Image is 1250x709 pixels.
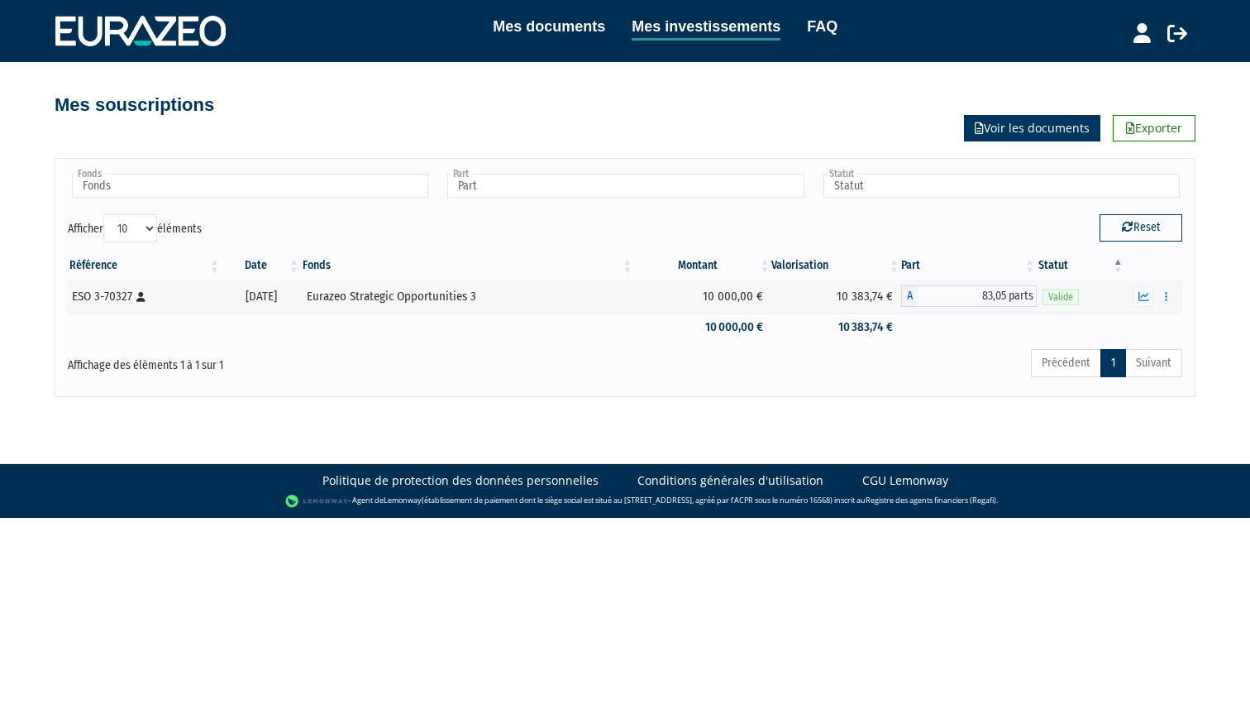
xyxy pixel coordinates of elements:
[901,285,918,307] span: A
[807,15,837,38] a: FAQ
[964,115,1100,141] a: Voir les documents
[55,16,226,46] img: 1732889491-logotype_eurazeo_blanc_rvb.png
[1125,349,1182,377] a: Suivant
[901,252,1037,280] th: Part: activer pour trier la colonne par ordre croissant
[136,292,146,302] i: [Français] Personne physique
[1031,349,1101,377] a: Précédent
[307,288,629,305] div: Eurazeo Strategic Opportunities 3
[227,288,295,305] div: [DATE]
[322,472,599,489] a: Politique de protection des données personnelles
[68,214,202,242] label: Afficher éléments
[771,252,901,280] th: Valorisation: activer pour trier la colonne par ordre croissant
[72,288,216,305] div: ESO 3-70327
[493,15,605,38] a: Mes documents
[1100,349,1126,377] a: 1
[771,313,901,342] td: 10 383,74 €
[771,280,901,313] td: 10 383,74 €
[866,495,996,505] a: Registre des agents financiers (Regafi)
[1037,252,1125,280] th: Statut : activer pour trier la colonne par ordre d&eacute;croissant
[901,285,1037,307] div: A - Eurazeo Strategic Opportunities 3
[103,214,157,242] select: Afficheréléments
[1100,214,1182,241] button: Reset
[301,252,635,280] th: Fonds: activer pour trier la colonne par ordre croissant
[918,285,1037,307] span: 83,05 parts
[635,252,772,280] th: Montant: activer pour trier la colonne par ordre croissant
[285,493,349,510] img: logo-lemonway.png
[384,495,422,505] a: Lemonway
[632,15,780,41] a: Mes investissements
[635,313,772,342] td: 10 000,00 €
[68,347,518,374] div: Affichage des éléments 1 à 1 sur 1
[222,252,301,280] th: Date: activer pour trier la colonne par ordre croissant
[862,472,948,489] a: CGU Lemonway
[1042,290,1079,305] span: Valide
[68,252,222,280] th: Référence : activer pour trier la colonne par ordre croissant
[637,472,823,489] a: Conditions générales d'utilisation
[55,95,214,115] h4: Mes souscriptions
[635,280,772,313] td: 10 000,00 €
[1113,115,1195,141] a: Exporter
[17,493,1233,510] div: - Agent de (établissement de paiement dont le siège social est situé au [STREET_ADDRESS], agréé p...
